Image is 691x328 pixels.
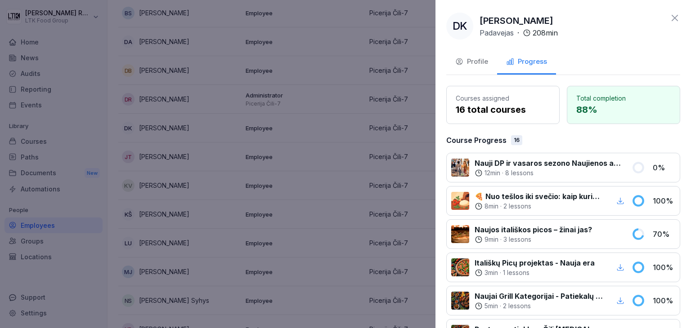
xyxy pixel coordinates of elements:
div: · [480,27,558,38]
p: 9 min [485,235,498,244]
p: Itališkų Picų projektas - Nauja era [475,257,595,268]
div: · [475,268,595,277]
button: Progress [497,50,556,75]
p: Nauji DP ir vasaros sezono Naujienos atkeliauja [475,158,621,168]
p: Course Progress [446,135,507,146]
p: Padavejas [480,27,514,38]
div: · [475,168,621,177]
p: Total completion [576,93,671,103]
div: Progress [506,57,547,67]
p: 0 % [653,162,675,173]
p: [PERSON_NAME] [480,14,553,27]
div: · [475,202,604,211]
p: 2 lessons [503,202,531,211]
p: 70 % [653,229,675,239]
p: 16 total courses [456,103,550,116]
p: 100 % [653,262,675,273]
p: 8 lessons [505,168,534,177]
div: · [475,301,604,310]
div: · [475,235,592,244]
div: DK [446,13,473,40]
p: 12 min [485,168,500,177]
p: Naujai Grill Kategorijai - Patiekalų Pristatymas ir Rekomendacijos [475,291,604,301]
p: 88 % [576,103,671,116]
p: 3 min [485,268,498,277]
p: Naujos itališkos picos – žinai jas? [475,224,592,235]
p: 1 lessons [503,268,529,277]
p: 208 min [533,27,558,38]
button: Profile [446,50,497,75]
p: 2 lessons [503,301,531,310]
p: 5 min [485,301,498,310]
div: Profile [455,57,488,67]
p: 🍕 Nuo tešlos iki svečio: kaip kuriame tobulą picą kasdien [475,191,604,202]
p: 100 % [653,195,675,206]
p: 100 % [653,295,675,306]
p: 3 lessons [503,235,531,244]
p: 8 min [485,202,498,211]
div: 16 [511,135,522,145]
p: Courses assigned [456,93,550,103]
